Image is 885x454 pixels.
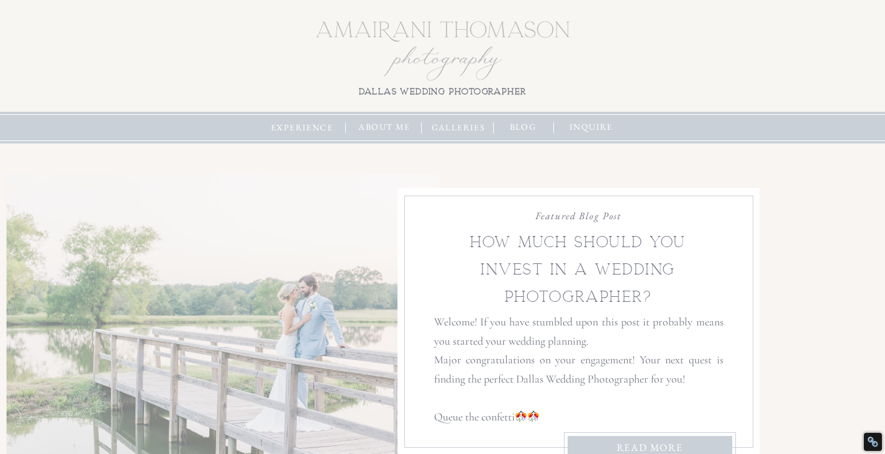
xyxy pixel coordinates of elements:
h3: Featured Blog Post [524,209,633,222]
a: inquire [565,120,618,134]
a: about me [355,120,415,134]
img: 🎊 [528,411,539,422]
img: 🎊 [515,411,527,422]
a: galleries [429,121,489,135]
a: experience [268,121,336,135]
p: Welcome! If you have stumbled upon this post it probably means you started your wedding planning.... [434,312,724,427]
div: Restore Info Box &#10;&#10;NoFollow Info:&#10; META-Robots NoFollow: &#09;false&#10; META-Robots ... [867,436,879,448]
b: dallas wedding photographer [359,87,527,96]
h2: How much should you invest in a wedding photographer? [440,229,717,287]
a: blog [504,120,543,134]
